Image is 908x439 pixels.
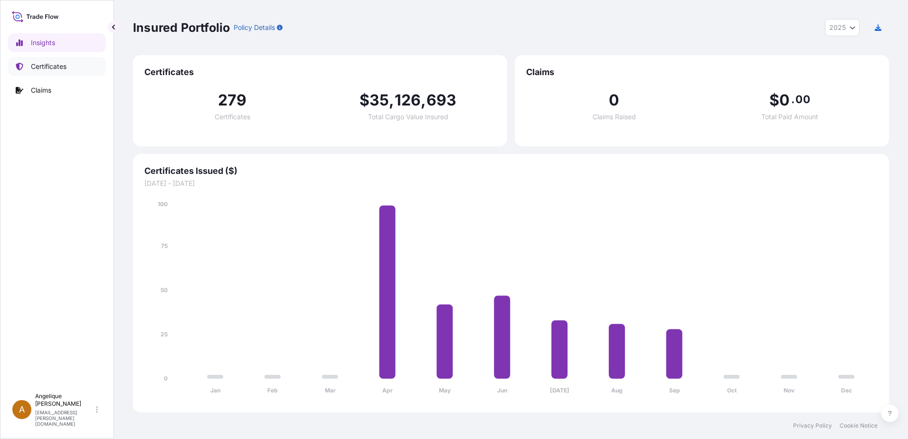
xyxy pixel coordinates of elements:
span: Total Paid Amount [761,114,818,120]
tspan: Dec [841,387,852,394]
span: . [791,95,794,103]
tspan: Oct [727,387,737,394]
p: Certificates [31,62,66,71]
tspan: Apr [382,387,393,394]
span: Certificates [144,67,496,78]
tspan: 75 [161,242,168,249]
tspan: 50 [161,286,168,294]
tspan: 25 [161,331,168,338]
span: $ [769,93,779,108]
p: [EMAIL_ADDRESS][PERSON_NAME][DOMAIN_NAME] [35,410,94,427]
a: Insights [8,33,106,52]
a: Certificates [8,57,106,76]
tspan: 100 [158,200,168,208]
a: Cookie Notice [840,422,878,429]
p: Insights [31,38,55,48]
span: 693 [426,93,457,108]
span: Claims [526,67,878,78]
span: 126 [395,93,421,108]
tspan: Jan [210,387,220,394]
span: $ [359,93,369,108]
span: 0 [609,93,619,108]
span: Claims Raised [593,114,636,120]
span: Certificates [215,114,250,120]
p: Policy Details [234,23,275,32]
a: Claims [8,81,106,100]
span: 0 [779,93,790,108]
tspan: Sep [669,387,680,394]
span: A [19,405,25,414]
span: 00 [795,95,810,103]
a: Privacy Policy [793,422,832,429]
tspan: Jun [497,387,507,394]
button: Year Selector [825,19,860,36]
span: 2025 [829,23,846,32]
tspan: Mar [325,387,336,394]
tspan: Nov [784,387,795,394]
p: Insured Portfolio [133,20,230,35]
p: Claims [31,86,51,95]
span: , [421,93,426,108]
span: Certificates Issued ($) [144,165,878,177]
span: 279 [218,93,247,108]
span: , [389,93,394,108]
tspan: Aug [611,387,623,394]
p: Angelique [PERSON_NAME] [35,392,94,408]
span: Total Cargo Value Insured [368,114,448,120]
tspan: Feb [267,387,278,394]
tspan: [DATE] [550,387,569,394]
tspan: 0 [164,375,168,382]
tspan: May [439,387,451,394]
span: [DATE] - [DATE] [144,179,878,188]
span: 35 [369,93,389,108]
